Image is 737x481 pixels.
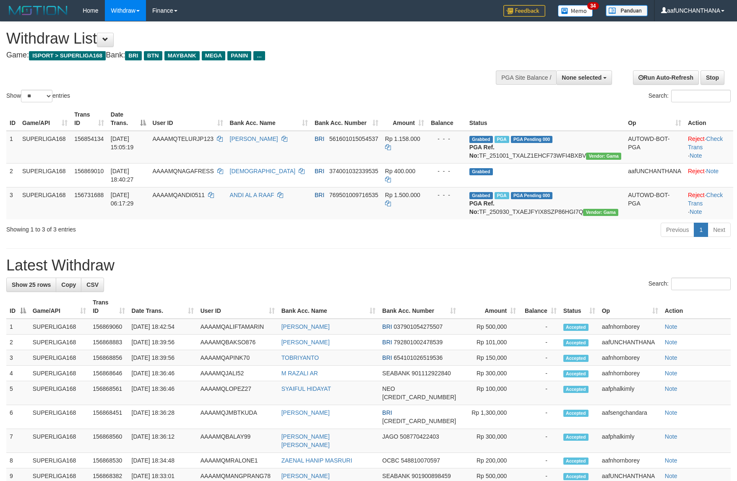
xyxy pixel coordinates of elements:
[599,381,661,405] td: aafphalkimly
[511,136,553,143] span: PGA Pending
[469,200,495,215] b: PGA Ref. No:
[6,405,29,429] td: 6
[466,187,625,219] td: TF_250930_TXAEJFYIX8SZP86HGI7Q
[661,223,694,237] a: Previous
[89,453,128,468] td: 156868530
[281,473,330,479] a: [PERSON_NAME]
[459,319,519,335] td: Rp 500,000
[665,473,677,479] a: Note
[563,386,589,393] span: Accepted
[281,323,330,330] a: [PERSON_NAME]
[6,51,483,60] h4: Game: Bank:
[19,187,71,219] td: SUPERLIGA168
[665,370,677,377] a: Note
[19,107,71,131] th: Game/API: activate to sort column ascending
[694,223,708,237] a: 1
[599,366,661,381] td: aafnhornborey
[665,354,677,361] a: Note
[459,335,519,350] td: Rp 101,000
[111,168,134,183] span: [DATE] 18:40:27
[431,191,463,199] div: - - -
[563,434,589,441] span: Accepted
[153,168,214,174] span: AAAAMQNAGAFRESS
[74,135,104,142] span: 156854134
[202,51,226,60] span: MEGA
[197,335,278,350] td: AAAAMQBAKSO876
[125,51,141,60] span: BRI
[411,473,451,479] span: Copy 901900898459 to clipboard
[385,192,420,198] span: Rp 1.500.000
[315,135,324,142] span: BRI
[688,168,705,174] a: Reject
[562,74,602,81] span: None selected
[128,405,197,429] td: [DATE] 18:36:28
[6,187,19,219] td: 3
[197,381,278,405] td: AAAAMQLOPEZ27
[688,135,723,151] a: Check Trans
[89,405,128,429] td: 156868451
[496,70,556,85] div: PGA Site Balance /
[329,135,378,142] span: Copy 561601015054537 to clipboard
[519,295,560,319] th: Balance: activate to sort column ascending
[469,136,493,143] span: Grabbed
[665,323,677,330] a: Note
[625,187,685,219] td: AUTOWD-BOT-PGA
[599,295,661,319] th: Op: activate to sort column ascending
[128,429,197,453] td: [DATE] 18:36:12
[6,453,29,468] td: 8
[86,281,99,288] span: CSV
[556,70,612,85] button: None selected
[382,409,392,416] span: BRI
[311,107,382,131] th: Bank Acc. Number: activate to sort column ascending
[6,30,483,47] h1: Withdraw List
[153,135,214,142] span: AAAAMQTELURJP123
[89,381,128,405] td: 156868561
[329,168,378,174] span: Copy 374001032339535 to clipboard
[519,381,560,405] td: -
[74,192,104,198] span: 156731688
[128,295,197,319] th: Date Trans.: activate to sort column ascending
[382,323,392,330] span: BRI
[382,418,456,424] span: Copy 300501024436531 to clipboard
[706,168,719,174] a: Note
[563,339,589,346] span: Accepted
[599,405,661,429] td: aafsengchandara
[563,324,589,331] span: Accepted
[411,370,451,377] span: Copy 901112922840 to clipboard
[107,107,149,131] th: Date Trans.: activate to sort column descending
[563,370,589,377] span: Accepted
[519,453,560,468] td: -
[511,192,553,199] span: PGA Pending
[197,350,278,366] td: AAAAMQAPINK70
[587,2,599,10] span: 34
[29,51,106,60] span: ISPORT > SUPERLIGA168
[89,295,128,319] th: Trans ID: activate to sort column ascending
[690,152,702,159] a: Note
[466,131,625,164] td: TF_251001_TXALZ1EHCF73WFI4BXBV
[253,51,265,60] span: ...
[29,381,90,405] td: SUPERLIGA168
[427,107,466,131] th: Balance
[61,281,76,288] span: Copy
[382,339,392,346] span: BRI
[19,163,71,187] td: SUPERLIGA168
[671,278,731,290] input: Search:
[74,168,104,174] span: 156869010
[281,457,352,464] a: ZAENAL HANIP MASRURI
[431,135,463,143] div: - - -
[563,473,589,480] span: Accepted
[197,405,278,429] td: AAAAMQJMBTKUDA
[459,295,519,319] th: Amount: activate to sort column ascending
[128,366,197,381] td: [DATE] 18:36:46
[382,107,427,131] th: Amount: activate to sort column ascending
[469,192,493,199] span: Grabbed
[459,366,519,381] td: Rp 300,000
[586,153,621,160] span: Vendor URL: https://trx31.1velocity.biz
[164,51,200,60] span: MAYBANK
[128,350,197,366] td: [DATE] 18:39:56
[382,370,410,377] span: SEABANK
[29,295,90,319] th: Game/API: activate to sort column ascending
[599,350,661,366] td: aafnhornborey
[583,209,618,216] span: Vendor URL: https://trx31.1velocity.biz
[563,355,589,362] span: Accepted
